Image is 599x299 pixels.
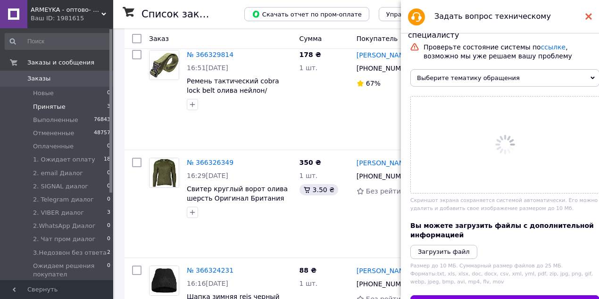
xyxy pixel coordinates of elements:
[357,266,411,275] a: [PERSON_NAME]
[357,50,411,60] a: [PERSON_NAME]
[149,35,169,42] span: Заказ
[447,196,492,203] a: Добавить ЭН
[187,185,288,202] span: Свитер круглый ворот олива шерсть Оригинал Британия
[33,129,74,137] span: Отмененные
[104,155,110,164] span: 18
[33,169,83,178] span: 2. email Диалог
[107,195,110,204] span: 0
[528,110,552,118] span: Статус
[222,78,272,89] div: Сбросить все
[383,7,473,21] button: Управление статусами
[386,11,460,18] span: Управление статусами
[31,6,101,14] span: ARMEYKA - оптово- розничная база- Военторг
[379,7,468,21] button: Управление статусами
[150,158,179,187] img: Фото товару
[33,155,95,164] span: 1. Ожидает оплату
[410,263,593,285] span: Размер до 10 МБ. Суммарный размер файлов до 25 МБ. Форматы: txt, xls, xlsx, doc, docx, csv, xml, ...
[107,89,110,97] span: 0
[187,51,233,58] a: № 366329814
[301,264,319,272] span: 1 шт.
[536,254,567,265] div: Принят
[107,209,110,217] span: 3
[33,249,107,257] span: 3.Недозвон без ответа
[94,116,110,124] span: 76843
[33,222,96,230] span: 2.WhatsApp Диалог
[187,162,292,188] a: Ремень тактический cobra lock belt олива нейлон/металл PRC
[359,135,414,145] a: [PERSON_NAME]
[33,262,107,279] span: Ожидаем решения покупател
[33,209,84,217] span: 2. VIBER диалог
[107,262,110,279] span: 0
[391,11,465,18] span: Управление статусами
[33,103,66,111] span: Принятые
[33,89,54,97] span: Новые
[499,48,534,57] span: Принятые
[575,271,595,291] button: Наверх
[410,245,477,259] button: Загрузить файл
[150,251,179,280] img: Фото товару
[299,51,321,58] span: 178 ₴
[33,182,88,191] span: 2. SIGNAL диалог
[187,277,288,294] a: Свитер круглый ворот олива шерсть Оригинал Британия
[107,169,110,178] span: 0
[202,43,400,62] input: Поиск по номеру заказа, ФИО покупателя, номеру телефона, Email, номеру накладной
[107,249,110,257] span: 2
[94,129,110,137] span: 48757
[27,58,94,67] span: Заказы и сообщения
[107,235,110,243] span: 0
[357,65,417,72] span: [PHONE_NUMBER]
[357,172,417,180] span: [PHONE_NUMBER]
[187,172,228,179] span: 16:29[DATE]
[187,280,228,287] span: 16:16[DATE]
[408,48,484,57] span: Сохраненные фильтры:
[33,142,74,151] span: Оплаченные
[447,259,521,297] div: Слов'янськ, №2 (до 30 кг на одне місце): вул. [PERSON_NAME][STREET_ADDRESS]
[187,267,233,274] a: № 366324231
[301,110,324,118] span: Сумма
[366,80,381,87] span: 67%
[359,265,419,272] span: [PHONE_NUMBER]
[27,74,50,83] span: Заказы
[31,14,113,23] div: Ваш ID: 1981615
[187,251,233,259] a: № 366326349
[482,7,524,21] button: Экспорт
[366,187,413,195] span: Без рейтинга
[149,266,179,296] a: Фото товару
[359,251,414,260] a: [PERSON_NAME]
[447,135,521,144] div: Нова Пошта
[257,10,366,18] span: Скачать отчет по пром-оплате
[33,116,78,124] span: Выполненные
[33,195,94,204] span: 2. Telegram диалог
[107,182,110,191] span: 0
[536,49,546,57] span: (3)
[249,7,374,21] button: Скачать отчет по пром-оплате
[107,222,110,230] span: 0
[359,110,400,118] span: Покупатель
[150,135,179,164] img: Фото товару
[252,10,362,18] span: Скачать отчет по пром-оплате
[150,50,179,80] img: Фото товару
[490,11,516,18] span: Экспорт
[301,251,323,259] span: 350 ₴
[301,136,323,143] span: 178 ₴
[141,8,223,20] h1: Список заказов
